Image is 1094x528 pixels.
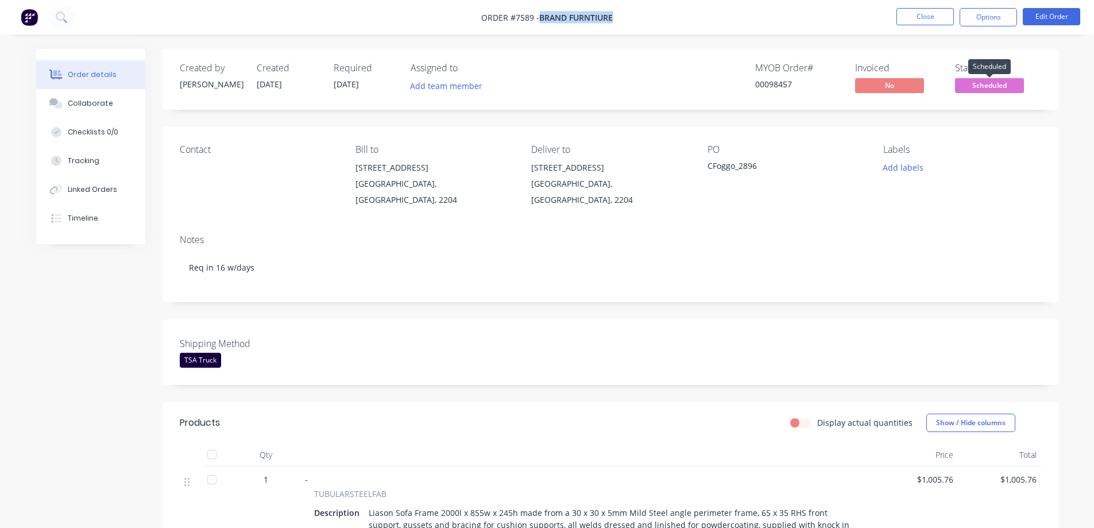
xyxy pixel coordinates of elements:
[180,63,243,74] div: Created by
[257,79,282,90] span: [DATE]
[68,184,117,195] div: Linked Orders
[180,78,243,90] div: [PERSON_NAME]
[404,78,488,94] button: Add team member
[411,78,489,94] button: Add team member
[68,127,118,137] div: Checklists 0/0
[180,353,221,368] div: TSA Truck
[314,504,364,521] div: Description
[755,78,841,90] div: 00098457
[180,337,323,350] label: Shipping Method
[21,9,38,26] img: Factory
[539,12,613,23] span: Brand Furntiure
[481,12,539,23] span: Order #7589 -
[355,160,513,176] div: [STREET_ADDRESS]
[334,63,397,74] div: Required
[531,160,689,176] div: [STREET_ADDRESS]
[231,444,300,467] div: Qty
[355,144,513,155] div: Bill to
[68,98,113,109] div: Collaborate
[531,144,689,155] div: Deliver to
[896,8,954,25] button: Close
[68,70,117,80] div: Order details
[926,414,1015,432] button: Show / Hide columns
[68,156,99,166] div: Tracking
[180,250,1041,285] div: Req in 16 w/days
[305,474,308,485] span: -
[708,160,851,176] div: CFoggo_2896
[755,63,841,74] div: MYOB Order #
[334,79,359,90] span: [DATE]
[955,78,1024,95] button: Scheduled
[883,144,1041,155] div: Labels
[817,417,913,429] label: Display actual quantities
[531,160,689,208] div: [STREET_ADDRESS][GEOGRAPHIC_DATA], [GEOGRAPHIC_DATA], 2204
[960,8,1017,26] button: Options
[36,60,145,89] button: Order details
[264,473,268,485] span: 1
[708,144,865,155] div: PO
[968,59,1011,74] div: Scheduled
[962,473,1037,485] span: $1,005.76
[36,118,145,147] button: Checklists 0/0
[36,175,145,204] button: Linked Orders
[875,444,958,467] div: Price
[36,89,145,118] button: Collaborate
[879,473,953,485] span: $1,005.76
[36,204,145,233] button: Timeline
[855,78,924,93] span: No
[68,213,98,223] div: Timeline
[355,160,513,208] div: [STREET_ADDRESS][GEOGRAPHIC_DATA], [GEOGRAPHIC_DATA], 2204
[355,176,513,208] div: [GEOGRAPHIC_DATA], [GEOGRAPHIC_DATA], 2204
[180,416,220,430] div: Products
[314,488,386,500] span: TUBULARSTEELFAB
[955,63,1041,74] div: Status
[411,63,525,74] div: Assigned to
[36,147,145,175] button: Tracking
[877,160,930,175] button: Add labels
[531,176,689,208] div: [GEOGRAPHIC_DATA], [GEOGRAPHIC_DATA], 2204
[180,144,337,155] div: Contact
[958,444,1041,467] div: Total
[955,78,1024,93] span: Scheduled
[1023,8,1080,25] button: Edit Order
[855,63,941,74] div: Invoiced
[180,234,1041,245] div: Notes
[257,63,320,74] div: Created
